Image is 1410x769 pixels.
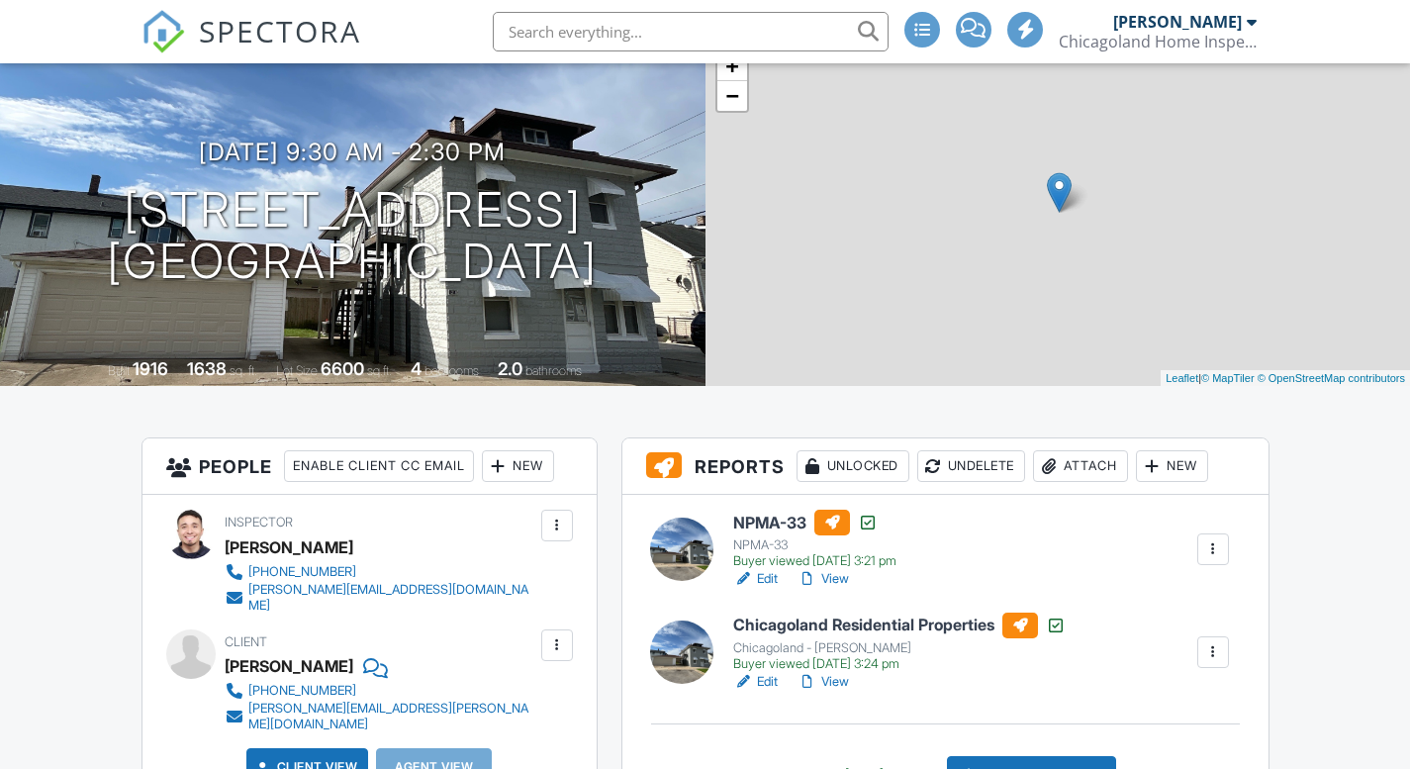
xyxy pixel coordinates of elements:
[424,363,479,378] span: bedrooms
[248,582,536,614] div: [PERSON_NAME][EMAIL_ADDRESS][DOMAIN_NAME]
[733,553,896,569] div: Buyer viewed [DATE] 3:21 pm
[525,363,582,378] span: bathrooms
[108,363,130,378] span: Built
[276,363,318,378] span: Lot Size
[1258,372,1405,384] a: © OpenStreetMap contributors
[482,450,554,482] div: New
[225,532,353,562] div: [PERSON_NAME]
[321,358,364,379] div: 6600
[733,510,896,569] a: NPMA-33 NPMA-33 Buyer viewed [DATE] 3:21 pm
[733,569,778,589] a: Edit
[1166,372,1198,384] a: Leaflet
[493,12,889,51] input: Search everything...
[917,450,1025,482] div: Undelete
[797,450,909,482] div: Unlocked
[225,701,536,732] a: [PERSON_NAME][EMAIL_ADDRESS][PERSON_NAME][DOMAIN_NAME]
[141,27,361,68] a: SPECTORA
[248,701,536,732] div: [PERSON_NAME][EMAIL_ADDRESS][PERSON_NAME][DOMAIN_NAME]
[733,613,1066,638] h6: Chicagoland Residential Properties
[142,438,597,495] h3: People
[107,184,598,289] h1: [STREET_ADDRESS] [GEOGRAPHIC_DATA]
[733,510,896,535] h6: NPMA-33
[733,613,1066,672] a: Chicagoland Residential Properties Chicagoland - [PERSON_NAME] Buyer viewed [DATE] 3:24 pm
[622,438,1269,495] h3: Reports
[1113,12,1242,32] div: [PERSON_NAME]
[1201,372,1255,384] a: © MapTiler
[225,634,267,649] span: Client
[199,139,506,165] h3: [DATE] 9:30 am - 2:30 pm
[498,358,522,379] div: 2.0
[225,515,293,529] span: Inspector
[733,656,1066,672] div: Buyer viewed [DATE] 3:24 pm
[411,358,422,379] div: 4
[133,358,168,379] div: 1916
[1161,370,1410,387] div: |
[717,81,747,111] a: Zoom out
[199,10,361,51] span: SPECTORA
[225,681,536,701] a: [PHONE_NUMBER]
[1033,450,1128,482] div: Attach
[1136,450,1208,482] div: New
[798,569,849,589] a: View
[225,651,353,681] div: [PERSON_NAME]
[798,672,849,692] a: View
[141,10,185,53] img: The Best Home Inspection Software - Spectora
[187,358,227,379] div: 1638
[733,672,778,692] a: Edit
[733,640,1066,656] div: Chicagoland - [PERSON_NAME]
[1059,32,1257,51] div: Chicagoland Home Inspectors, Inc.
[225,582,536,614] a: [PERSON_NAME][EMAIL_ADDRESS][DOMAIN_NAME]
[230,363,257,378] span: sq. ft.
[225,562,536,582] a: [PHONE_NUMBER]
[367,363,392,378] span: sq.ft.
[248,683,356,699] div: [PHONE_NUMBER]
[284,450,474,482] div: Enable Client CC Email
[717,51,747,81] a: Zoom in
[248,564,356,580] div: [PHONE_NUMBER]
[733,537,896,553] div: NPMA-33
